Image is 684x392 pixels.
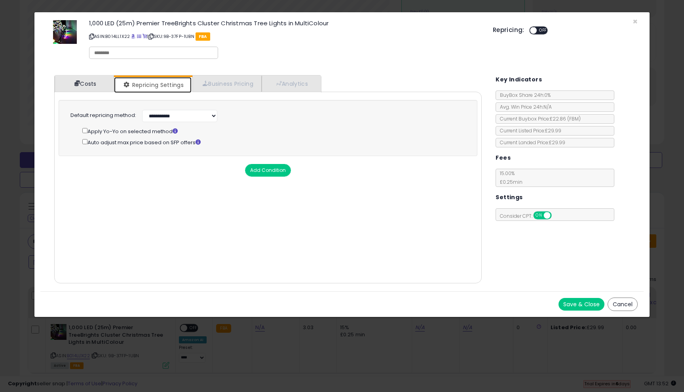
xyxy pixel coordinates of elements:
a: Analytics [262,75,320,92]
h5: Fees [496,153,511,163]
p: ASIN: B014LL1X22 | SKU: 9B-37FP-1UBN [89,30,481,43]
div: Auto adjust max price based on SFP offers [82,138,465,147]
h5: Key Indicators [496,75,542,85]
span: ( FBM ) [567,115,581,122]
span: £22.86 [550,115,581,122]
span: × [633,16,638,27]
h3: 1,000 LED (25m) Premier TreeBrights Cluster Christmas Tree Lights in MultiColour [89,20,481,26]
a: Business Pricing [192,75,262,92]
a: All offer listings [137,33,141,40]
img: 51VpnIYOcAL._SL60_.jpg [53,20,77,44]
span: Current Buybox Price: [496,115,581,122]
a: Your listing only [142,33,147,40]
a: BuyBox page [131,33,135,40]
span: Avg. Win Price 24h: N/A [496,104,552,110]
span: £0.25 min [496,179,522,185]
span: FBA [196,32,210,41]
span: Consider CPT: [496,213,562,219]
a: Costs [55,75,114,92]
h5: Repricing: [493,27,524,33]
label: Default repricing method: [70,112,136,119]
span: 15.00 % [496,170,522,185]
span: ON [534,212,544,219]
a: Repricing Settings [114,77,192,93]
span: OFF [537,27,549,34]
div: Apply Yo-Yo on selected method [82,126,465,136]
span: OFF [551,212,563,219]
span: Current Landed Price: £29.99 [496,139,565,146]
h5: Settings [496,192,522,202]
span: Current Listed Price: £29.99 [496,127,561,134]
button: Cancel [608,298,638,311]
span: BuyBox Share 24h: 0% [496,92,551,98]
button: Add Condition [245,164,291,177]
button: Save & Close [559,298,604,311]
